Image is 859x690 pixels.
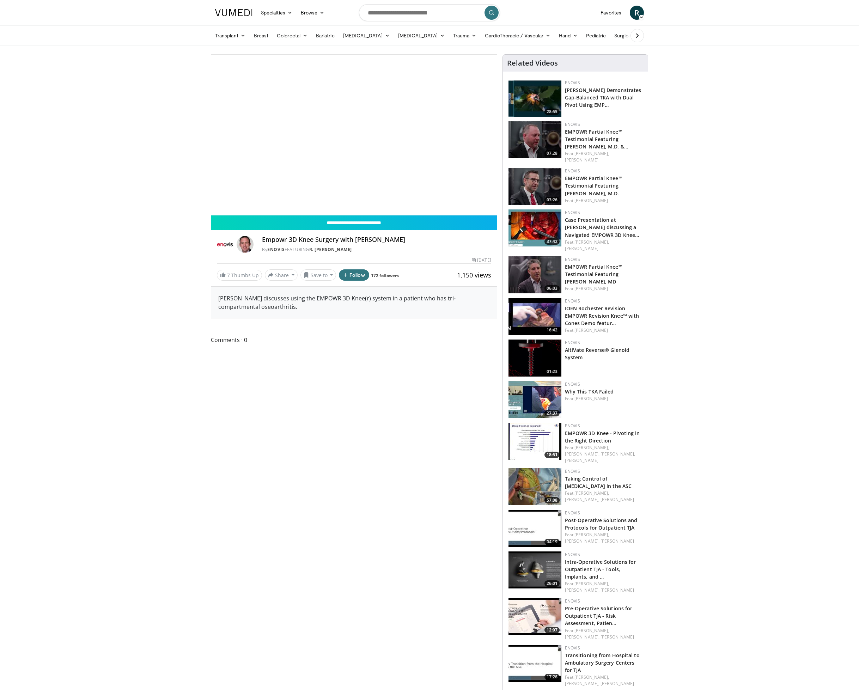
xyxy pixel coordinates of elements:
[565,517,638,531] a: Post-Operative Solutions and Protocols for Outpatient TJA
[508,468,561,505] img: 5230787b-cb9e-4125-8230-b32b3009246f.150x105_q85_crop-smart_upscale.jpg
[601,587,634,593] a: [PERSON_NAME]
[371,273,399,279] a: 172 followers
[508,121,561,158] img: 678470ae-5eee-48a8-af01-e23260d107ce.150x105_q85_crop-smart_upscale.jpg
[582,29,610,43] a: Pediatric
[565,510,580,516] a: Enovis
[565,680,599,686] a: [PERSON_NAME],
[508,645,561,682] a: 17:26
[250,29,273,43] a: Breast
[565,496,599,502] a: [PERSON_NAME],
[596,6,626,20] a: Favorites
[309,246,352,252] a: R. [PERSON_NAME]
[565,551,580,557] a: Enovis
[574,239,609,245] a: [PERSON_NAME],
[565,197,642,204] div: Feat.
[394,29,449,43] a: [MEDICAL_DATA]
[565,628,642,640] div: Feat.
[544,327,560,333] span: 16:42
[565,327,642,334] div: Feat.
[544,627,560,633] span: 12:07
[211,29,250,43] a: Transplant
[508,121,561,158] a: 07:28
[555,29,582,43] a: Hand
[574,197,608,203] a: [PERSON_NAME]
[472,257,491,263] div: [DATE]
[508,80,561,117] a: 28:55
[211,55,497,215] video-js: Video Player
[508,598,561,635] img: 08564b80-83aa-42b3-8348-f20d2bd9dba0.150x105_q85_crop-smart_upscale.jpg
[565,256,580,262] a: Enovis
[508,256,561,293] img: cb5a805a-5036-47ea-9433-f771e12ee86a.150x105_q85_crop-smart_upscale.jpg
[237,236,254,253] img: Avatar
[508,551,561,588] a: 26:01
[565,430,640,444] a: EMPOWR 3D Knee - Pivoting in the Right Direction
[273,29,312,43] a: Colorectal
[601,680,634,686] a: [PERSON_NAME]
[565,674,642,687] div: Feat.
[565,388,614,395] a: Why This TKA Failed
[359,4,500,21] input: Search topics, interventions
[574,674,609,680] a: [PERSON_NAME],
[565,457,598,463] a: [PERSON_NAME]
[508,298,561,335] a: 16:42
[565,151,642,163] div: Feat.
[565,645,580,651] a: Enovis
[565,558,636,580] a: Intra-Operative Solutions for Outpatient TJA - Tools, Implants, and …
[544,497,560,503] span: 57:08
[565,121,580,127] a: Enovis
[217,236,234,253] img: Enovis
[565,128,628,150] a: EMPOWR Partial Knee™ Testimonial Featuring [PERSON_NAME], M.D. &…
[574,396,608,402] a: [PERSON_NAME]
[508,298,561,335] img: b5850bff-7d8d-4b16-9255-f8ff9f89da25.150x105_q85_crop-smart_upscale.jpg
[574,445,609,451] a: [PERSON_NAME],
[565,175,622,196] a: EMPOWR Partial Knee™ Testimonial Featuring [PERSON_NAME], M.D.
[565,347,630,361] a: AltiVate Reverse® Glenoid System
[508,168,561,205] img: 4d6ec3e7-4849-46c8-9113-3733145fecf3.150x105_q85_crop-smart_upscale.jpg
[601,538,634,544] a: [PERSON_NAME]
[508,80,561,117] img: f2eb7e46-0718-475a-8f7c-ce1e319aa5a8.150x105_q85_crop-smart_upscale.jpg
[508,340,561,377] a: 01:23
[257,6,297,20] a: Specialties
[544,410,560,416] span: 27:37
[565,245,598,251] a: [PERSON_NAME]
[565,157,598,163] a: [PERSON_NAME]
[339,29,394,43] a: [MEDICAL_DATA]
[565,634,599,640] a: [PERSON_NAME],
[565,475,632,489] a: Taking Control of [MEDICAL_DATA] in the ASC
[630,6,644,20] a: R
[565,581,642,593] div: Feat.
[544,285,560,292] span: 06:03
[565,468,580,474] a: Enovis
[508,340,561,377] img: 5c1caa1d-9170-4353-b546-f3bbd9b198c6.png.150x105_q85_crop-smart_upscale.png
[508,645,561,682] img: 41ffaa33-f5af-4615-9bc8-241908063635.150x105_q85_crop-smart_upscale.jpg
[610,29,667,43] a: Surgical Oncology
[211,287,497,318] div: [PERSON_NAME] discusses using the EMPOWR 3D Knee(r) system in a patient who has tri-compartmental...
[215,9,252,16] img: VuMedi Logo
[601,634,634,640] a: [PERSON_NAME]
[574,286,608,292] a: [PERSON_NAME]
[508,168,561,205] a: 03:26
[300,269,336,281] button: Save to
[574,327,608,333] a: [PERSON_NAME]
[565,396,642,402] div: Feat.
[574,581,609,587] a: [PERSON_NAME],
[574,151,609,157] a: [PERSON_NAME],
[565,423,580,429] a: Enovis
[544,452,560,458] span: 18:51
[565,538,599,544] a: [PERSON_NAME],
[565,605,633,627] a: Pre-Operative Solutions for Outpatient TJA - Risk Assessment, Patien…
[544,238,560,245] span: 37:42
[565,216,640,238] a: Case Presentation at [PERSON_NAME] discussing a Navigated EMPOWR 3D Knee…
[508,598,561,635] a: 12:07
[601,496,634,502] a: [PERSON_NAME]
[565,451,599,457] a: [PERSON_NAME],
[297,6,329,20] a: Browse
[574,490,609,496] a: [PERSON_NAME],
[574,628,609,634] a: [PERSON_NAME],
[508,256,561,293] a: 06:03
[457,271,491,279] span: 1,150 views
[217,270,262,281] a: 7 Thumbs Up
[565,168,580,174] a: Enovis
[565,286,642,292] div: Feat.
